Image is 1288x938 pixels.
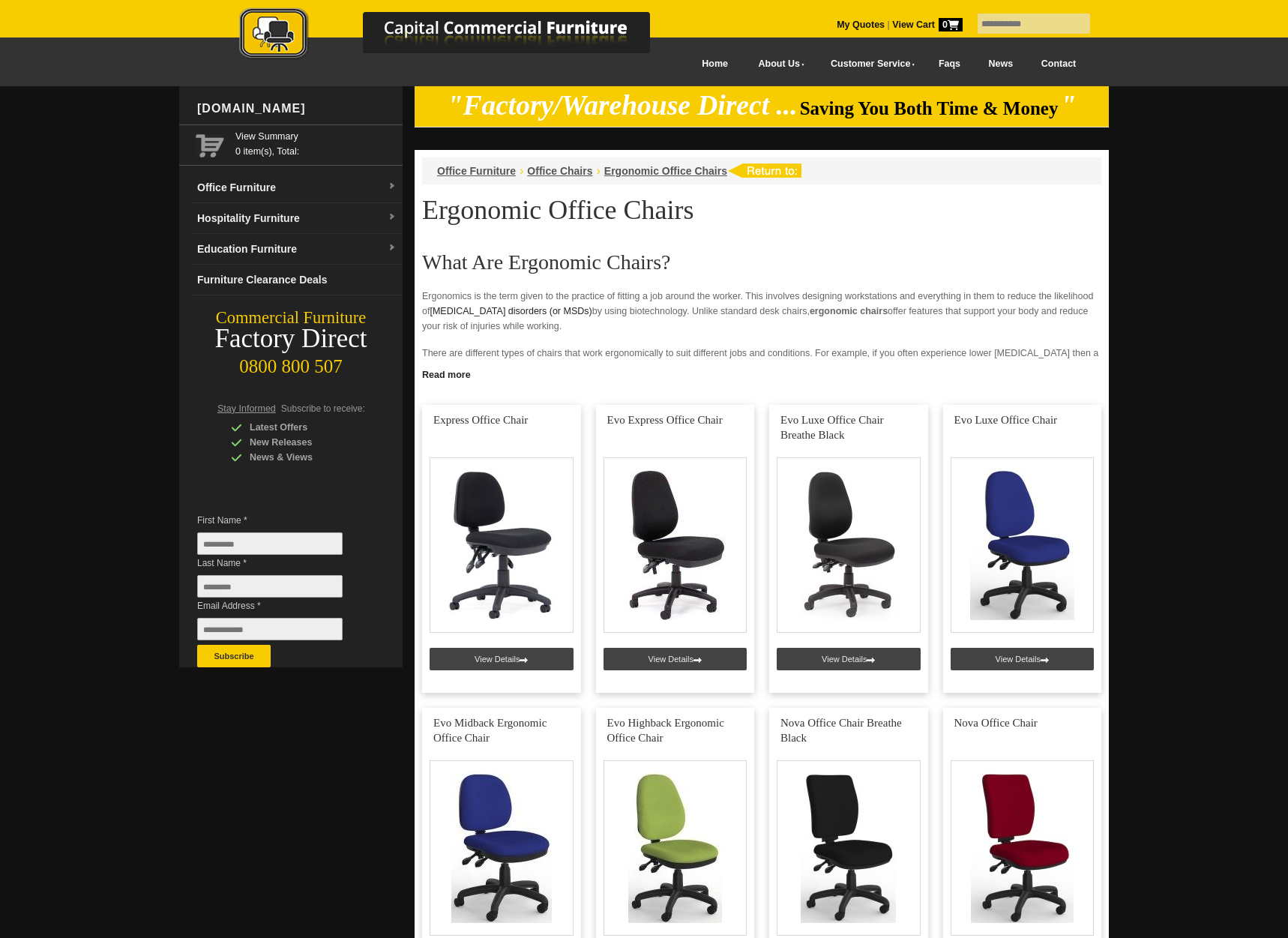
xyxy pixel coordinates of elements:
[179,328,403,349] div: Factory Direct
[422,289,1101,334] p: Ergonomics is the term given to the practice of fitting a job around the worker. This involves de...
[742,47,814,81] a: About Us
[179,349,403,377] div: 0800 800 507
[388,213,397,222] img: dropdown
[975,47,1027,81] a: News
[939,18,963,31] span: 0
[191,172,403,203] a: Office Furnituredropdown
[197,645,271,667] button: Subscribe
[1061,90,1077,121] em: "
[388,244,397,253] img: dropdown
[596,163,600,178] li: ›
[422,346,1101,376] p: There are different types of chairs that work ergonomically to suit different jobs and conditions...
[727,163,801,178] img: return to
[890,19,963,30] a: View Cart0
[197,556,365,571] span: Last Name *
[191,203,403,234] a: Hospitality Furnituredropdown
[197,618,343,640] input: Email Address *
[197,532,343,555] input: First Name *
[892,19,963,30] strong: View Cart
[415,364,1109,382] a: Click to read more
[388,182,397,191] img: dropdown
[430,306,592,316] a: [MEDICAL_DATA] disorders (or MSDs)
[231,420,373,435] div: Latest Offers
[437,165,516,177] a: Office Furniture
[800,98,1059,118] span: Saving You Both Time & Money
[604,165,727,177] a: Ergonomic Office Chairs
[1027,47,1090,81] a: Contact
[422,196,1101,224] h1: Ergonomic Office Chairs
[197,513,365,528] span: First Name *
[179,307,403,328] div: Commercial Furniture
[837,19,885,30] a: My Quotes
[197,575,343,598] input: Last Name *
[198,7,723,67] a: Capital Commercial Furniture Logo
[231,450,373,465] div: News & Views
[520,163,523,178] li: ›
[810,306,888,316] strong: ergonomic chairs
[422,251,1101,274] h2: What Are Ergonomic Chairs?
[217,403,276,414] span: Stay Informed
[191,234,403,265] a: Education Furnituredropdown
[814,47,924,81] a: Customer Service
[191,86,403,131] div: [DOMAIN_NAME]
[198,7,723,62] img: Capital Commercial Furniture Logo
[448,90,798,121] em: "Factory/Warehouse Direct ...
[231,435,373,450] div: New Releases
[281,403,365,414] span: Subscribe to receive:
[235,129,397,157] span: 0 item(s), Total:
[191,265,403,295] a: Furniture Clearance Deals
[924,47,975,81] a: Faqs
[197,598,365,613] span: Email Address *
[527,165,592,177] a: Office Chairs
[235,129,397,144] a: View Summary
